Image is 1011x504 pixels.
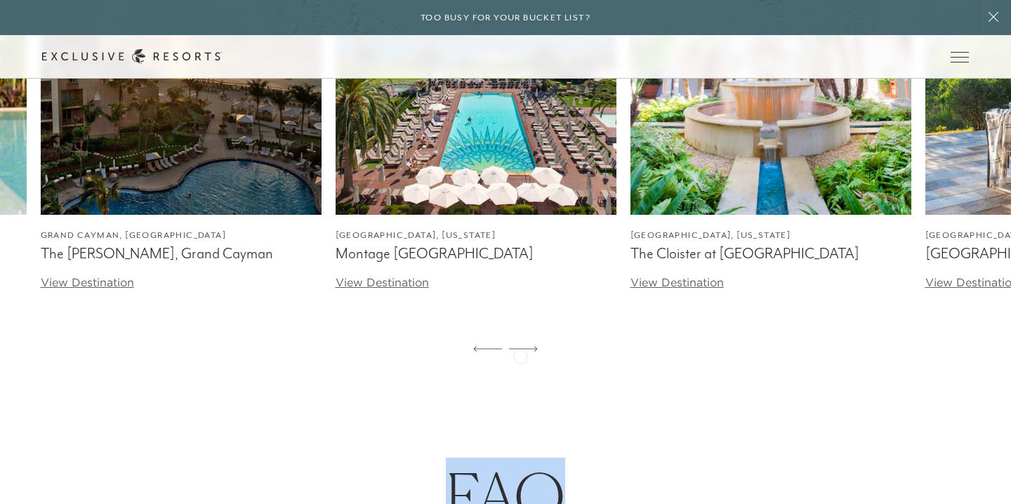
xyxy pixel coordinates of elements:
[336,245,616,263] figcaption: Montage [GEOGRAPHIC_DATA]
[336,275,429,289] a: View Destination
[336,229,616,242] figcaption: [GEOGRAPHIC_DATA], [US_STATE]
[630,275,724,289] a: View Destination
[421,11,590,25] h6: Too busy for your bucket list?
[630,245,911,263] figcaption: The Cloister at [GEOGRAPHIC_DATA]
[41,229,322,242] figcaption: Grand Cayman, [GEOGRAPHIC_DATA]
[951,52,969,62] button: Open navigation
[630,229,911,242] figcaption: [GEOGRAPHIC_DATA], [US_STATE]
[41,245,322,263] figcaption: The [PERSON_NAME], Grand Cayman
[41,275,134,289] a: View Destination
